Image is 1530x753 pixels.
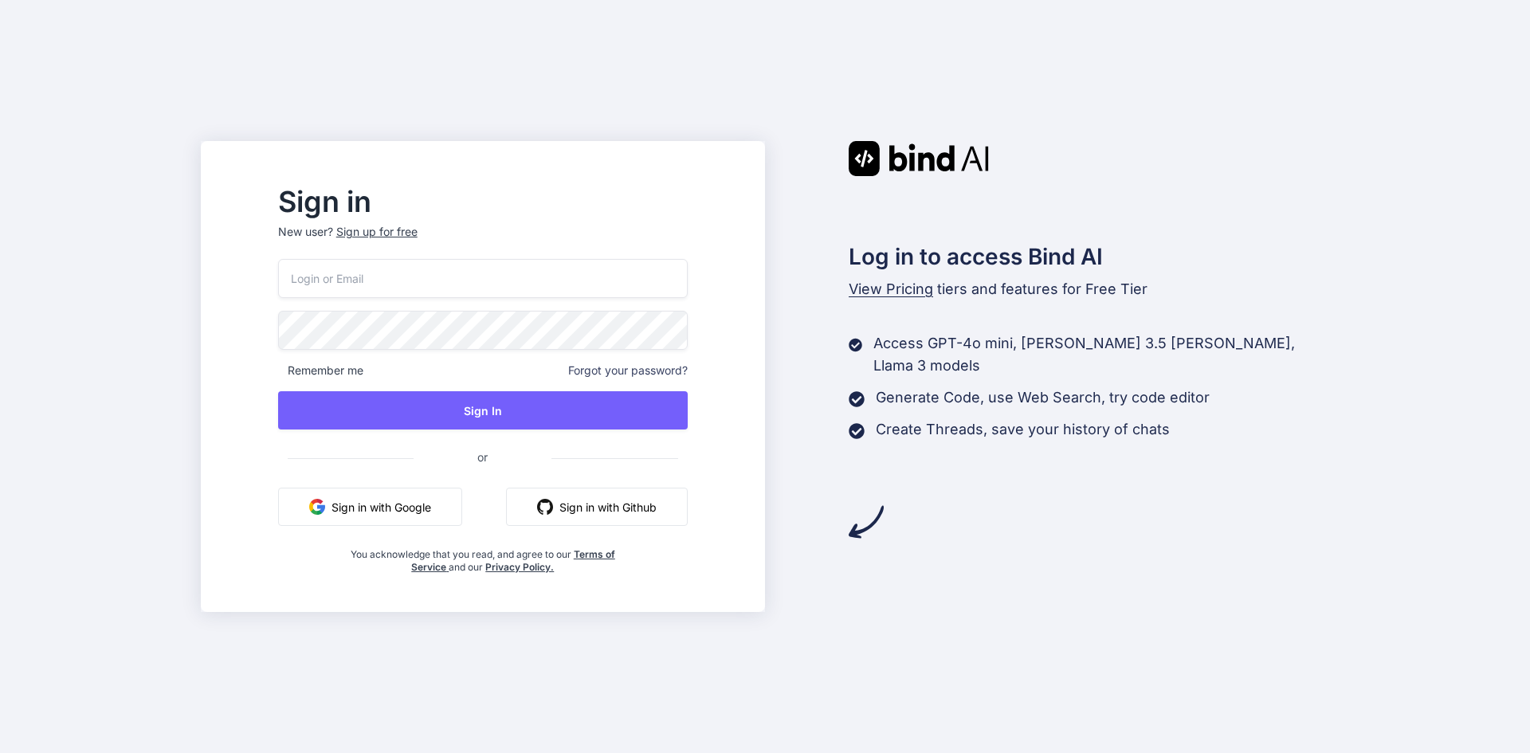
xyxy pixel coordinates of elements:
span: View Pricing [849,280,933,297]
div: You acknowledge that you read, and agree to our and our [346,539,619,574]
p: Create Threads, save your history of chats [876,418,1170,441]
h2: Sign in [278,189,688,214]
p: Generate Code, use Web Search, try code editor [876,386,1210,409]
img: arrow [849,504,884,539]
img: Bind AI logo [849,141,989,176]
img: google [309,499,325,515]
button: Sign In [278,391,688,429]
button: Sign in with Github [506,488,688,526]
img: github [537,499,553,515]
p: tiers and features for Free Tier [849,278,1330,300]
span: Forgot your password? [568,363,688,378]
a: Terms of Service [411,548,615,573]
a: Privacy Policy. [485,561,554,573]
div: Sign up for free [336,224,418,240]
span: or [414,437,551,477]
p: Access GPT-4o mini, [PERSON_NAME] 3.5 [PERSON_NAME], Llama 3 models [873,332,1329,377]
input: Login or Email [278,259,688,298]
span: Remember me [278,363,363,378]
button: Sign in with Google [278,488,462,526]
h2: Log in to access Bind AI [849,240,1330,273]
p: New user? [278,224,688,259]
